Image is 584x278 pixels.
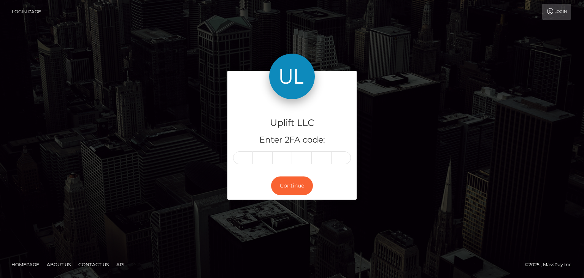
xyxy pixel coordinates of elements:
[233,116,351,130] h4: Uplift LLC
[12,4,41,20] a: Login Page
[271,176,313,195] button: Continue
[542,4,571,20] a: Login
[525,261,578,269] div: © 2025 , MassPay Inc.
[233,134,351,146] h5: Enter 2FA code:
[113,259,128,270] a: API
[269,54,315,99] img: Uplift LLC
[8,259,42,270] a: Homepage
[44,259,74,270] a: About Us
[75,259,112,270] a: Contact Us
